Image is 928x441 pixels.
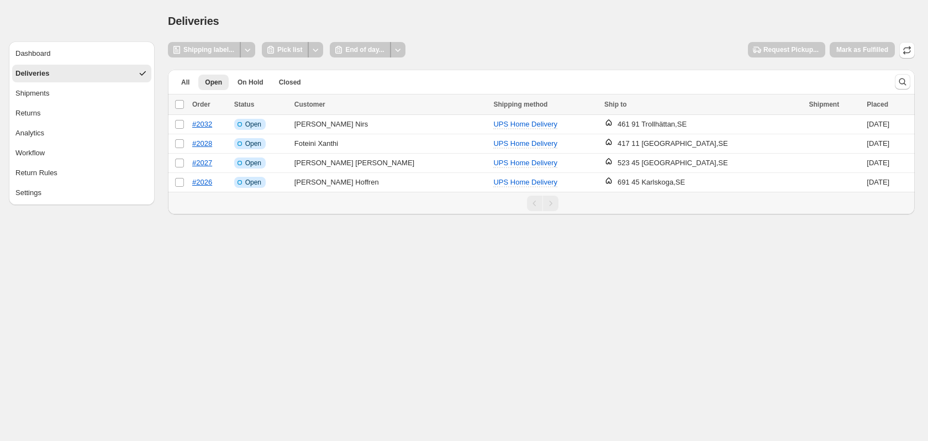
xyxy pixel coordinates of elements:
span: Deliveries [168,15,219,27]
span: Order [192,101,210,108]
span: Ship to [604,101,627,108]
td: Foteini Xanthi [291,134,491,154]
button: Search and filter results [895,74,910,90]
span: Open [205,78,222,87]
span: Deliveries [15,68,49,79]
span: UPS Home Delivery [493,120,557,128]
span: UPS Home Delivery [493,139,557,148]
div: 417 11 [GEOGRAPHIC_DATA] , SE [618,138,728,149]
span: Shipments [15,88,49,99]
time: Sunday, September 28, 2025 at 4:44:38 PM [867,178,889,186]
button: UPS Home Delivery [487,135,564,153]
button: Dashboard [12,45,151,62]
div: 461 91 Trollhättan , SE [618,119,687,130]
button: Returns [12,104,151,122]
span: All [181,78,189,87]
time: Monday, September 29, 2025 at 2:27:07 PM [867,139,889,148]
span: UPS Home Delivery [493,178,557,186]
a: #2026 [192,178,212,186]
button: UPS Home Delivery [487,154,564,172]
span: Open [245,159,261,167]
span: Open [245,178,261,187]
span: Return Rules [15,167,57,179]
button: Return Rules [12,164,151,182]
span: Placed [867,101,888,108]
span: Analytics [15,128,44,139]
div: 523 45 [GEOGRAPHIC_DATA] , SE [618,158,728,169]
span: Shipping method [493,101,547,108]
span: Closed [279,78,301,87]
a: #2032 [192,120,212,128]
td: [PERSON_NAME] Hoffren [291,173,491,192]
span: Open [245,120,261,129]
button: UPS Home Delivery [487,174,564,191]
time: Sunday, September 28, 2025 at 4:48:12 PM [867,159,889,167]
span: Status [234,101,255,108]
td: [PERSON_NAME] [PERSON_NAME] [291,154,491,173]
span: Open [245,139,261,148]
button: Analytics [12,124,151,142]
span: Workflow [15,148,45,159]
span: Returns [15,108,41,119]
span: UPS Home Delivery [493,159,557,167]
span: Customer [294,101,325,108]
span: Dashboard [15,48,51,59]
span: Settings [15,187,41,198]
time: Thursday, October 2, 2025 at 7:50:21 AM [867,120,889,128]
a: #2027 [192,159,212,167]
button: Deliveries [12,65,151,82]
div: 691 45 Karlskoga , SE [618,177,685,188]
span: Shipment [809,101,840,108]
button: Workflow [12,144,151,162]
nav: Pagination [168,192,915,214]
button: UPS Home Delivery [487,116,564,133]
td: [PERSON_NAME] Nirs [291,115,491,134]
button: Shipments [12,85,151,102]
span: On Hold [238,78,263,87]
button: Settings [12,184,151,202]
a: #2028 [192,139,212,148]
